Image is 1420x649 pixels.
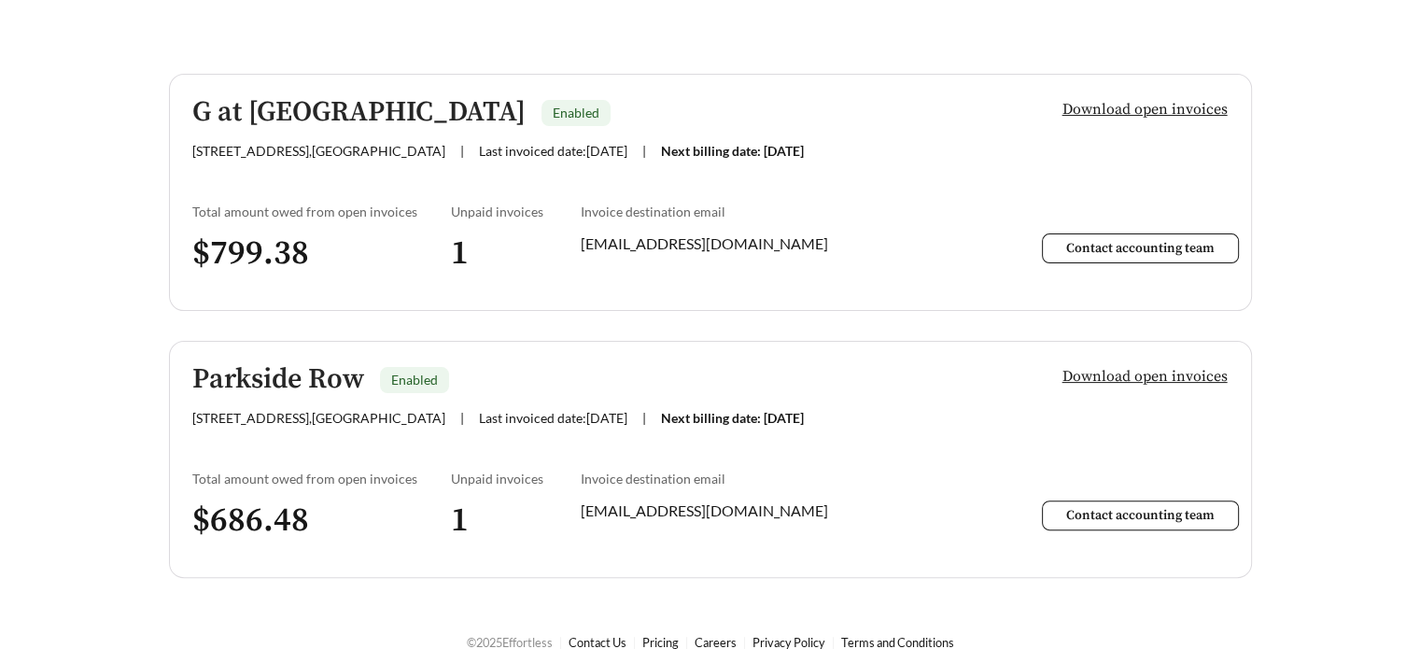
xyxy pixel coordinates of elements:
[451,233,581,275] h3: 1
[479,143,627,159] span: Last invoiced date: [DATE]
[460,410,464,426] span: |
[1042,501,1239,530] button: Contact accounting team
[192,97,526,128] h5: G at [GEOGRAPHIC_DATA]
[1047,93,1229,133] button: Download open invoices
[479,410,627,426] span: Last invoiced date: [DATE]
[1062,98,1228,120] span: Download open invoices
[661,143,804,159] span: Next billing date: [DATE]
[192,500,452,542] h3: $ 686.48
[451,471,581,487] div: Unpaid invoices
[192,410,445,426] span: [STREET_ADDRESS] , [GEOGRAPHIC_DATA]
[169,341,1252,578] a: Parkside RowEnabled[STREET_ADDRESS],[GEOGRAPHIC_DATA]|Last invoiced date:[DATE]|Next billing date...
[553,105,599,120] span: Enabled
[642,143,646,159] span: |
[581,500,969,522] div: [EMAIL_ADDRESS][DOMAIN_NAME]
[192,233,452,275] h3: $ 799.38
[581,471,969,487] div: Invoice destination email
[451,204,581,219] div: Unpaid invoices
[661,410,804,426] span: Next billing date: [DATE]
[581,233,969,255] div: [EMAIL_ADDRESS][DOMAIN_NAME]
[581,204,969,219] div: Invoice destination email
[192,143,445,159] span: [STREET_ADDRESS] , [GEOGRAPHIC_DATA]
[642,410,646,426] span: |
[1066,240,1215,257] span: Contact accounting team
[1042,233,1239,263] button: Contact accounting team
[1047,360,1229,400] button: Download open invoices
[192,204,452,219] div: Total amount owed from open invoices
[192,364,364,395] h5: Parkside Row
[460,143,464,159] span: |
[451,500,581,542] h3: 1
[192,471,452,487] div: Total amount owed from open invoices
[169,74,1252,311] a: G at [GEOGRAPHIC_DATA]Enabled[STREET_ADDRESS],[GEOGRAPHIC_DATA]|Last invoiced date:[DATE]|Next bi...
[391,372,438,388] span: Enabled
[1062,365,1228,388] span: Download open invoices
[1066,507,1215,524] span: Contact accounting team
